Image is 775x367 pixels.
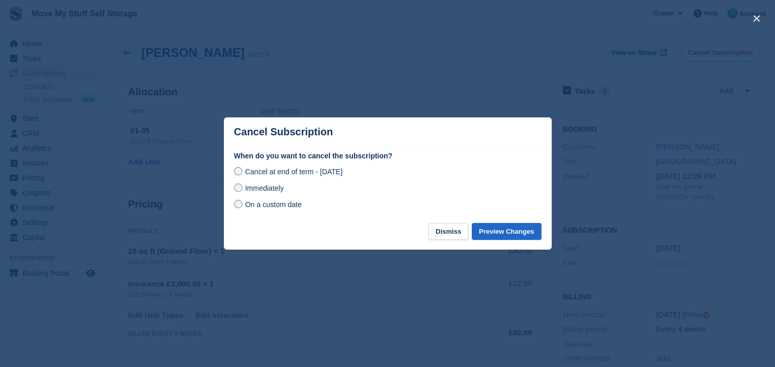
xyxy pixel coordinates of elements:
span: Immediately [245,184,283,192]
label: When do you want to cancel the subscription? [234,151,541,161]
button: close [748,10,765,27]
button: Preview Changes [472,223,541,240]
p: Cancel Subscription [234,126,333,138]
span: On a custom date [245,200,302,209]
span: Cancel at end of term - [DATE] [245,168,342,176]
input: Cancel at end of term - [DATE] [234,167,242,175]
input: Immediately [234,183,242,192]
input: On a custom date [234,200,242,208]
button: Dismiss [428,223,468,240]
